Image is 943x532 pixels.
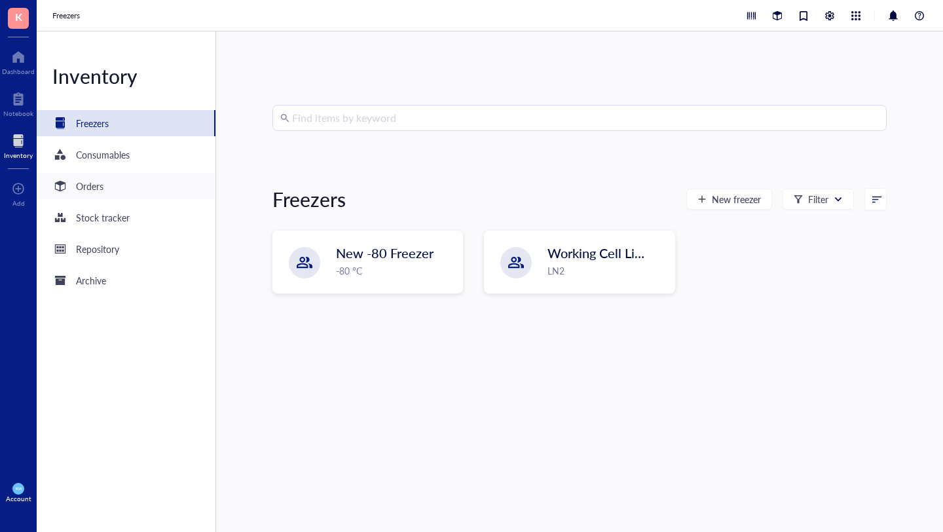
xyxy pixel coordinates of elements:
span: Working Cell Lines [547,244,655,262]
a: Consumables [37,142,215,168]
a: Inventory [4,130,33,159]
a: Repository [37,236,215,262]
div: Stock tracker [76,210,130,225]
div: Account [6,495,31,503]
a: Notebook [3,88,33,117]
div: Inventory [4,151,33,159]
a: Archive [37,267,215,294]
div: Freezers [272,186,346,212]
button: New freezer [686,189,772,210]
a: Freezers [37,110,215,136]
div: Dashboard [2,67,35,75]
a: Orders [37,173,215,199]
a: Freezers [52,9,83,22]
div: Freezers [76,116,109,130]
div: Consumables [76,147,130,162]
span: K [15,9,22,25]
span: New freezer [712,194,761,204]
div: Inventory [37,63,215,89]
span: New -80 Freezer [336,244,434,262]
a: Dashboard [2,47,35,75]
div: -80 °C [336,263,454,278]
div: Add [12,199,25,207]
div: Archive [76,273,106,288]
div: Repository [76,242,119,256]
div: Notebook [3,109,33,117]
a: Stock tracker [37,204,215,231]
span: KW [15,486,22,491]
div: Filter [808,192,828,206]
div: Orders [76,179,103,193]
div: LN2 [547,263,666,278]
